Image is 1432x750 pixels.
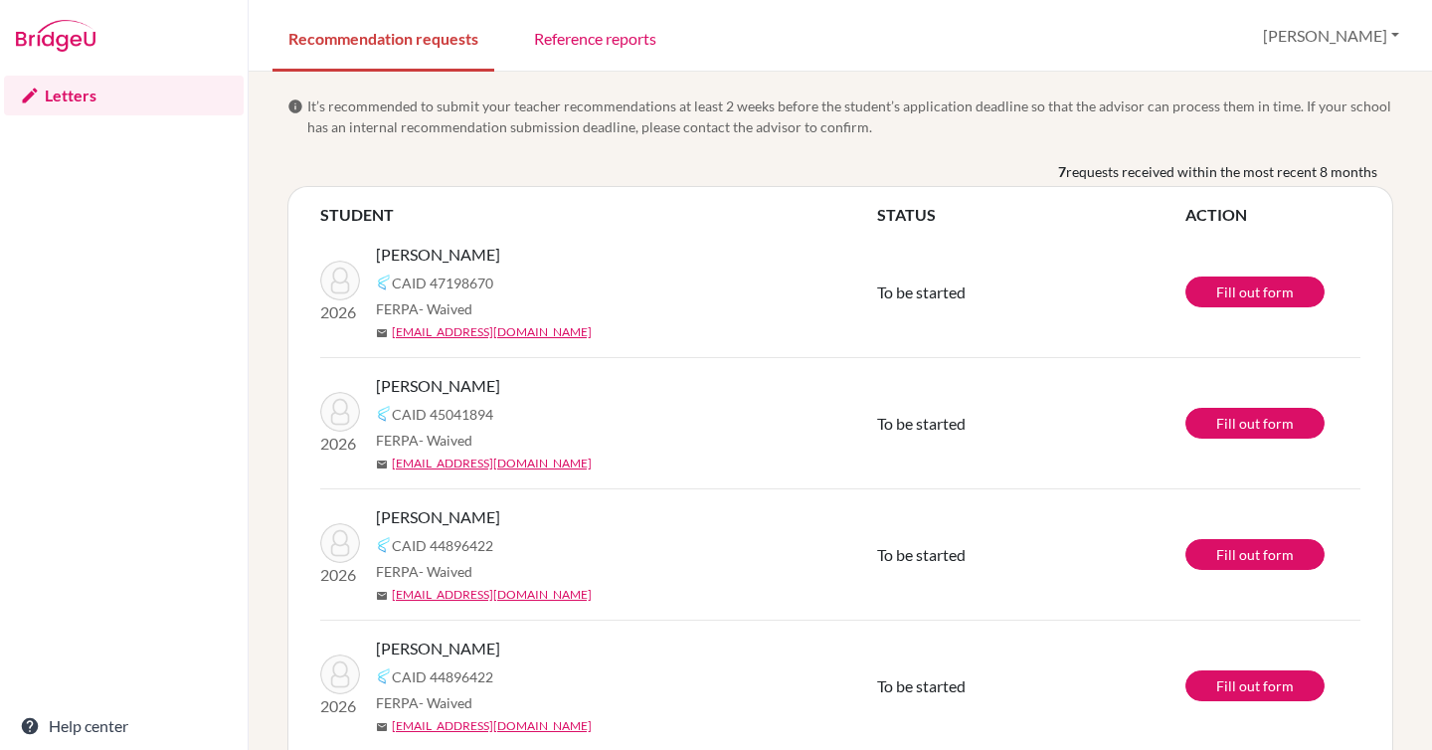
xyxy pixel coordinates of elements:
[16,20,95,52] img: Bridge-U
[877,676,966,695] span: To be started
[419,563,472,580] span: - Waived
[419,300,472,317] span: - Waived
[376,406,392,422] img: Common App logo
[392,404,493,425] span: CAID 45041894
[392,717,592,735] a: [EMAIL_ADDRESS][DOMAIN_NAME]
[1185,408,1325,439] a: Fill out form
[376,668,392,684] img: Common App logo
[320,432,360,456] p: 2026
[376,561,472,582] span: FERPA
[419,694,472,711] span: - Waived
[376,298,472,319] span: FERPA
[392,586,592,604] a: [EMAIL_ADDRESS][DOMAIN_NAME]
[272,3,494,72] a: Recommendation requests
[392,455,592,472] a: [EMAIL_ADDRESS][DOMAIN_NAME]
[1254,17,1408,55] button: [PERSON_NAME]
[1185,670,1325,701] a: Fill out form
[307,95,1393,137] span: It’s recommended to submit your teacher recommendations at least 2 weeks before the student’s app...
[320,261,360,300] img: Khalil, Yassin
[376,505,500,529] span: [PERSON_NAME]
[877,203,1185,227] th: STATUS
[376,637,500,660] span: [PERSON_NAME]
[4,706,244,746] a: Help center
[376,537,392,553] img: Common App logo
[376,243,500,267] span: [PERSON_NAME]
[287,98,303,114] span: info
[376,459,388,470] span: mail
[1058,161,1066,182] b: 7
[4,76,244,115] a: Letters
[392,666,493,687] span: CAID 44896422
[376,374,500,398] span: [PERSON_NAME]
[320,523,360,563] img: Issa, Nadine
[877,282,966,301] span: To be started
[1066,161,1377,182] span: requests received within the most recent 8 months
[320,655,360,694] img: Issa, Nadine
[1185,277,1325,307] a: Fill out form
[320,203,877,227] th: STUDENT
[376,590,388,602] span: mail
[376,275,392,290] img: Common App logo
[376,327,388,339] span: mail
[376,430,472,451] span: FERPA
[392,323,592,341] a: [EMAIL_ADDRESS][DOMAIN_NAME]
[392,535,493,556] span: CAID 44896422
[376,692,472,713] span: FERPA
[877,545,966,564] span: To be started
[392,273,493,293] span: CAID 47198670
[320,392,360,432] img: Atwa, Karim
[518,3,672,72] a: Reference reports
[320,694,360,718] p: 2026
[419,432,472,449] span: - Waived
[1185,203,1360,227] th: ACTION
[376,721,388,733] span: mail
[1185,539,1325,570] a: Fill out form
[320,300,360,324] p: 2026
[320,563,360,587] p: 2026
[877,414,966,433] span: To be started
